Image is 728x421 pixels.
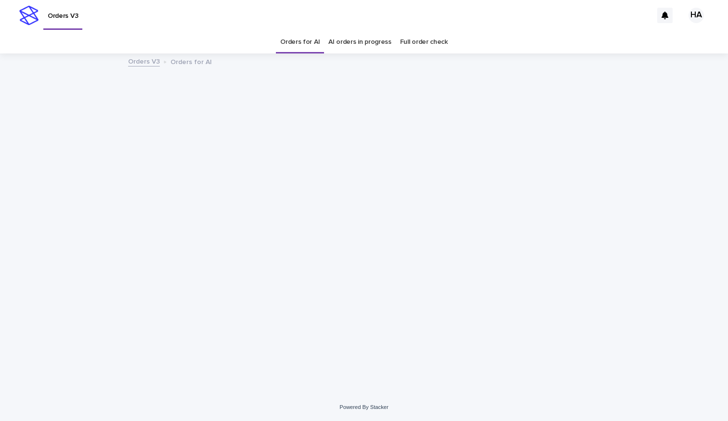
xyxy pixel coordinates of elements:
[328,31,391,53] a: AI orders in progress
[689,8,704,23] div: HA
[128,55,160,66] a: Orders V3
[19,6,39,25] img: stacker-logo-s-only.png
[280,31,320,53] a: Orders for AI
[339,404,388,410] a: Powered By Stacker
[400,31,448,53] a: Full order check
[170,56,212,66] p: Orders for AI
